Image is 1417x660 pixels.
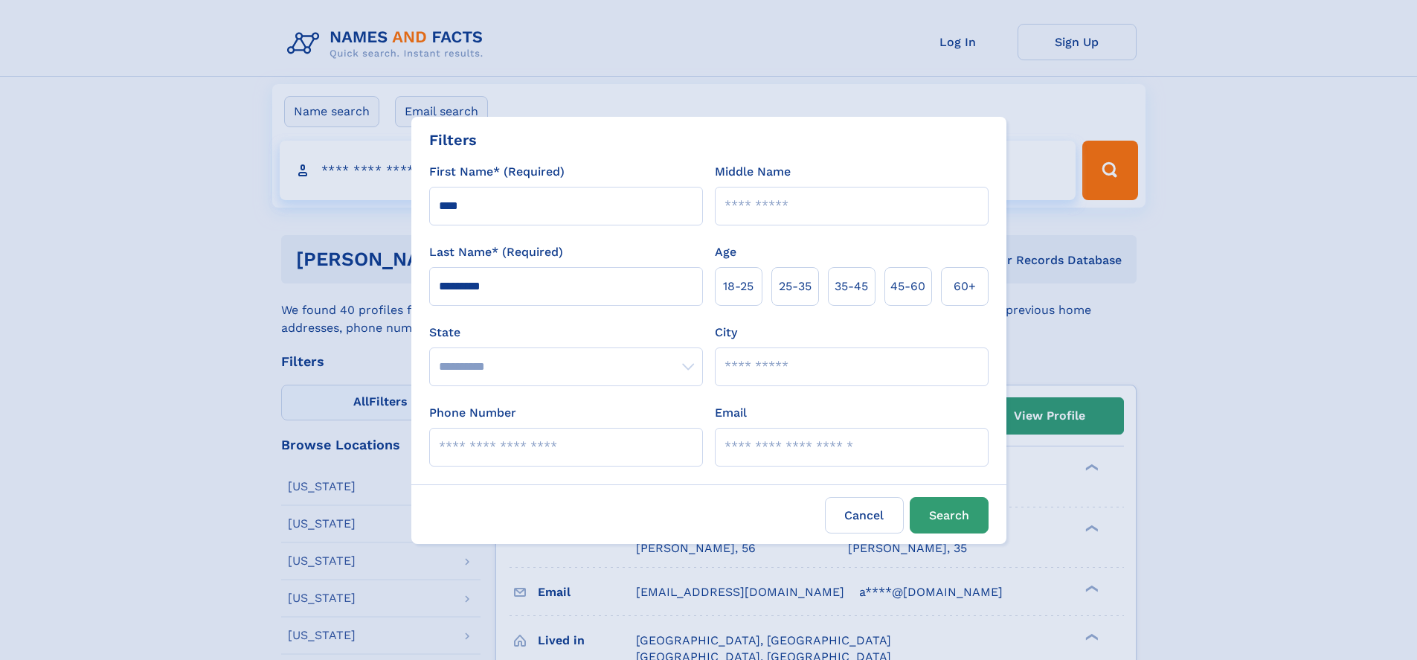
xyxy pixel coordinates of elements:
label: Cancel [825,497,904,534]
label: Last Name* (Required) [429,243,563,261]
span: 25‑35 [779,278,812,295]
label: Middle Name [715,163,791,181]
label: City [715,324,737,342]
label: Email [715,404,747,422]
div: Filters [429,129,477,151]
label: Age [715,243,736,261]
span: 60+ [954,278,976,295]
span: 45‑60 [890,278,925,295]
button: Search [910,497,989,534]
span: 18‑25 [723,278,754,295]
label: Phone Number [429,404,516,422]
label: First Name* (Required) [429,163,565,181]
span: 35‑45 [835,278,868,295]
label: State [429,324,703,342]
